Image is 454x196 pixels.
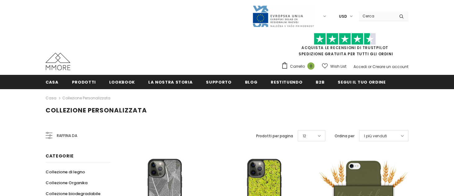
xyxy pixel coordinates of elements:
[46,79,59,85] span: Casa
[338,75,385,89] a: Segui il tuo ordine
[148,79,193,85] span: La nostra storia
[245,79,258,85] span: Blog
[335,133,354,139] label: Ordina per
[271,79,302,85] span: Restituendo
[72,79,96,85] span: Prodotti
[330,63,346,70] span: Wish List
[372,64,408,69] a: Creare un account
[46,75,59,89] a: Casa
[57,132,77,139] span: Raffina da
[109,79,135,85] span: Lookbook
[368,64,372,69] span: or
[316,79,324,85] span: B2B
[109,75,135,89] a: Lookbook
[46,180,87,186] span: Collezione Organika
[46,153,73,159] span: Categorie
[290,63,305,70] span: Carrello
[339,13,347,20] span: USD
[338,79,385,85] span: Segui il tuo ordine
[46,177,87,188] a: Collezione Organika
[46,94,56,102] a: Casa
[301,45,388,50] a: Acquista le recensioni di TrustPilot
[72,75,96,89] a: Prodotti
[359,11,394,21] input: Search Site
[148,75,193,89] a: La nostra storia
[206,79,231,85] span: supporto
[303,133,306,139] span: 12
[316,75,324,89] a: B2B
[256,133,293,139] label: Prodotti per pagina
[271,75,302,89] a: Restituendo
[62,95,110,101] a: Collezione personalizzata
[281,62,318,71] a: Carrello 0
[46,106,147,115] span: Collezione personalizzata
[354,64,367,69] a: Accedi
[252,5,314,28] img: Javni Razpis
[364,133,387,139] span: I più venduti
[307,62,314,70] span: 0
[245,75,258,89] a: Blog
[281,36,408,57] span: SPEDIZIONE GRATUITA PER TUTTI GLI ORDINI
[46,166,85,177] a: Collezione di legno
[252,13,314,19] a: Javni Razpis
[314,33,376,45] img: Fidati di Pilot Stars
[46,169,85,175] span: Collezione di legno
[206,75,231,89] a: supporto
[322,61,346,72] a: Wish List
[46,53,70,70] img: Casi MMORE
